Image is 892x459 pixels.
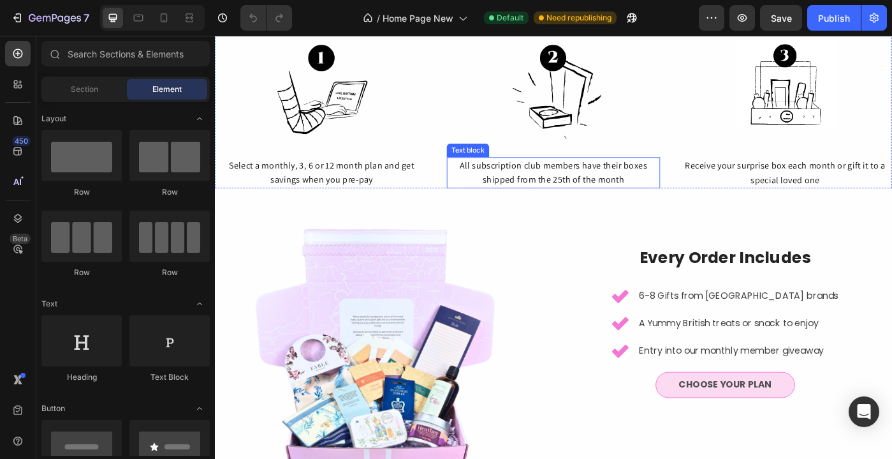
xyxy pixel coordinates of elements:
h2: Every Order Includes [388,236,765,266]
div: Publish [818,11,850,25]
div: Row [41,267,122,278]
div: Undo/Redo [240,5,292,31]
span: Toggle open [189,398,210,419]
span: Default [497,12,523,24]
div: 450 [12,136,31,146]
div: All subscription club members have their boxes shipped from the 25th of the month [262,137,504,172]
div: Entry into our monthly member giveaway [478,346,690,367]
span: Text [41,298,57,310]
span: Home Page New [383,11,453,25]
p: Receive your surprise box each month or gift it to a special loved one [525,139,764,171]
span: Layout [41,113,66,124]
p: 7 [84,10,89,26]
div: Text Block [129,372,210,383]
iframe: Design area [215,36,892,459]
button: 7 [5,5,95,31]
p: CHOOSE YOUR PLAN [524,387,629,402]
span: Button [41,403,65,414]
span: Save [771,13,792,24]
div: Row [41,186,122,198]
a: CHOOSE YOUR PLAN [498,380,655,409]
div: Row [129,267,210,278]
div: Beta [10,234,31,244]
span: Toggle open [189,294,210,314]
div: Row [129,186,210,198]
div: Open Intercom Messenger [849,396,879,427]
button: Publish [807,5,861,31]
div: A Yummy British treats or snack to enjoy [478,315,684,336]
img: 508492130105164921-3aecca0c-65e6-415a-b240-bc5c1e8def8a.gif [587,4,702,106]
div: Heading [41,372,122,383]
span: Element [152,84,182,95]
div: Text block [265,124,307,135]
p: 6-8 Gifts from [GEOGRAPHIC_DATA] brands [479,285,705,303]
span: Need republishing [546,12,611,24]
span: Toggle open [189,109,210,129]
span: Section [71,84,98,95]
input: Search Sections & Elements [41,41,210,66]
button: Save [760,5,802,31]
span: / [377,11,380,25]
